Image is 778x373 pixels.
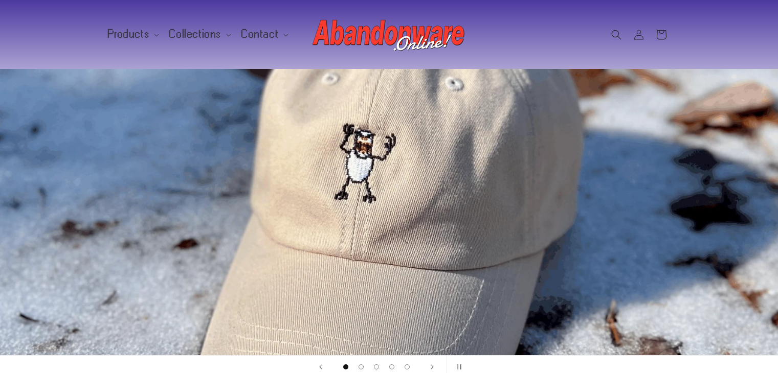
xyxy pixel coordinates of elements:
summary: Collections [163,24,235,45]
summary: Contact [235,24,293,45]
a: Abandonware [308,10,470,59]
img: Abandonware [313,14,466,55]
span: Collections [169,30,221,39]
span: Contact [241,30,279,39]
summary: Products [102,24,164,45]
span: Products [108,30,150,39]
summary: Search [605,24,628,46]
